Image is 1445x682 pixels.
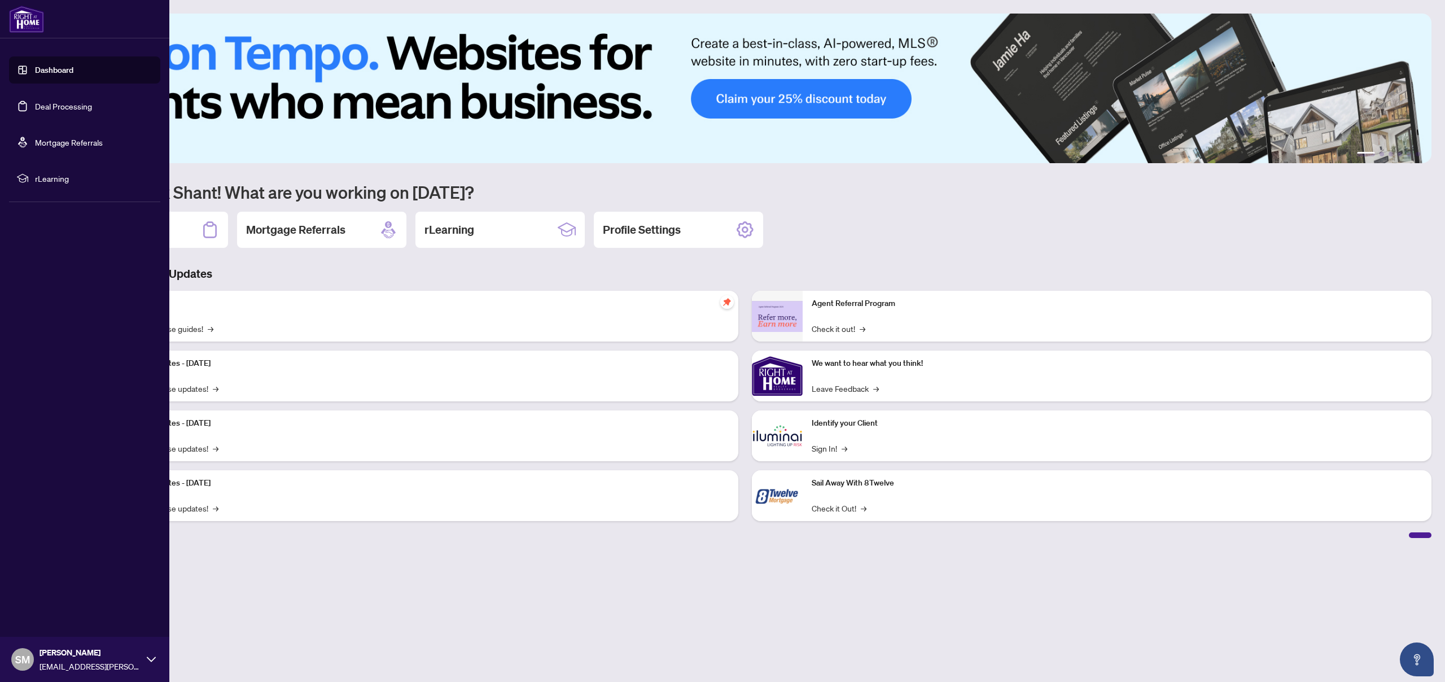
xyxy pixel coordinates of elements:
[812,382,879,395] a: Leave Feedback→
[752,410,803,461] img: Identify your Client
[1407,152,1411,156] button: 5
[1357,152,1375,156] button: 1
[119,477,729,489] p: Platform Updates - [DATE]
[1389,152,1393,156] button: 3
[752,301,803,332] img: Agent Referral Program
[59,14,1431,163] img: Slide 0
[424,222,474,238] h2: rLearning
[842,442,847,454] span: →
[213,442,218,454] span: →
[861,502,866,514] span: →
[752,470,803,521] img: Sail Away With 8Twelve
[1400,642,1434,676] button: Open asap
[208,322,213,335] span: →
[119,417,729,430] p: Platform Updates - [DATE]
[213,502,218,514] span: →
[1380,152,1384,156] button: 2
[812,417,1422,430] p: Identify your Client
[812,477,1422,489] p: Sail Away With 8Twelve
[9,6,44,33] img: logo
[812,298,1422,310] p: Agent Referral Program
[812,357,1422,370] p: We want to hear what you think!
[213,382,218,395] span: →
[35,172,152,185] span: rLearning
[812,502,866,514] a: Check it Out!→
[1398,152,1402,156] button: 4
[15,652,30,667] span: SM
[860,322,865,335] span: →
[35,137,103,147] a: Mortgage Referrals
[812,442,847,454] a: Sign In!→
[752,351,803,401] img: We want to hear what you think!
[40,646,141,659] span: [PERSON_NAME]
[40,660,141,672] span: [EMAIL_ADDRESS][PERSON_NAME][DOMAIN_NAME]
[119,298,729,310] p: Self-Help
[59,181,1431,203] h1: Welcome back Shant! What are you working on [DATE]?
[35,65,73,75] a: Dashboard
[603,222,681,238] h2: Profile Settings
[720,295,734,309] span: pushpin
[246,222,345,238] h2: Mortgage Referrals
[1416,152,1420,156] button: 6
[35,101,92,111] a: Deal Processing
[812,322,865,335] a: Check it out!→
[119,357,729,370] p: Platform Updates - [DATE]
[59,266,1431,282] h3: Brokerage & Industry Updates
[873,382,879,395] span: →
